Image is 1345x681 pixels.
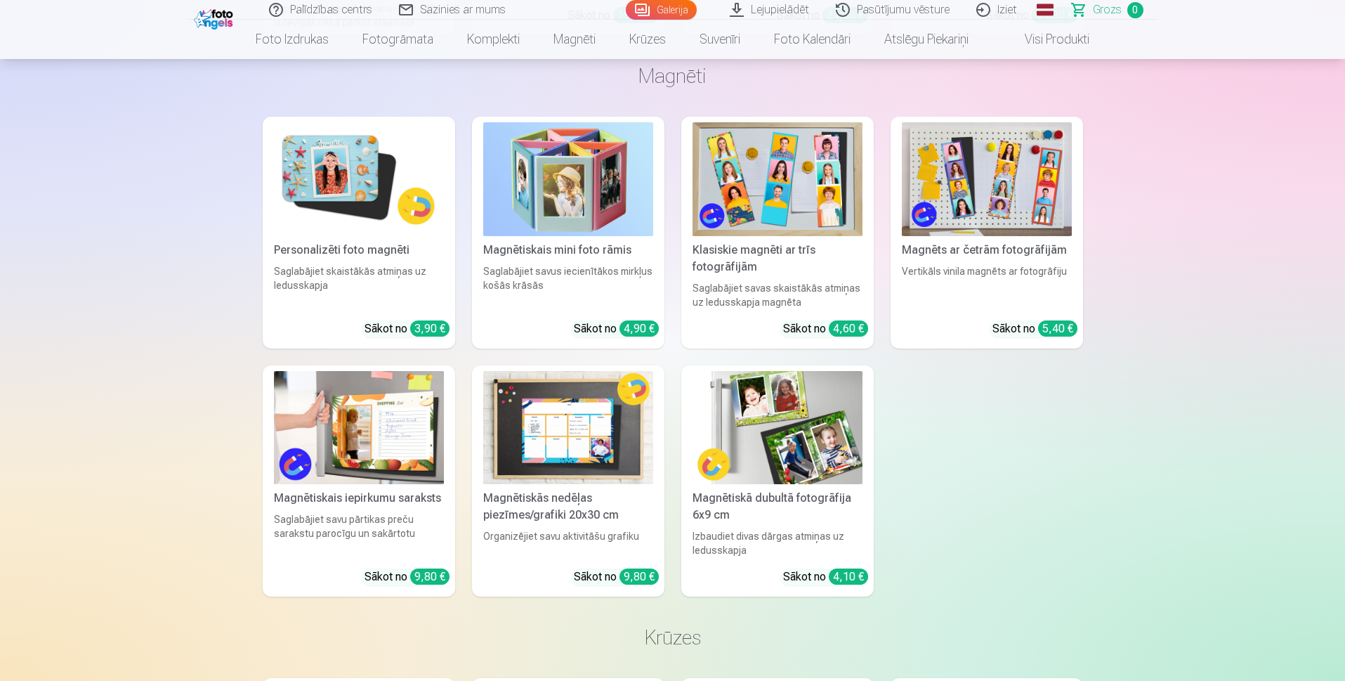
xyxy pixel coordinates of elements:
[681,117,874,348] a: Klasiskie magnēti ar trīs fotogrāfijāmKlasiskie magnēti ar trīs fotogrāfijāmSaglabājiet savas ska...
[472,117,664,348] a: Magnētiskais mini foto rāmisMagnētiskais mini foto rāmisSaglabājiet savus iecienītākos mirkļus ko...
[478,242,659,259] div: Magnētiskais mini foto rāmis
[574,320,659,337] div: Sākot no
[268,242,450,259] div: Personalizēti foto magnēti
[783,569,868,585] div: Sākot no
[687,529,868,557] div: Izbaudiet divas dārgas atmiņas uz ledusskapja
[478,490,659,524] div: Magnētiskās nedēļas piezīmes/grafiki 20x30 cm
[483,371,653,484] img: Magnētiskās nedēļas piezīmes/grafiki 20x30 cm
[985,20,1106,59] a: Visi produkti
[902,122,1072,235] img: Magnēts ar četrām fotogrāfijām
[537,20,612,59] a: Magnēti
[687,490,868,524] div: Magnētiskā dubultā fotogrāfija 6x9 cm
[693,122,862,235] img: Klasiskie magnēti ar trīs fotogrāfijām
[687,242,868,275] div: Klasiskie magnēti ar trīs fotogrāfijām
[612,20,683,59] a: Krūzes
[1093,1,1122,18] span: Grozs
[992,320,1077,337] div: Sākot no
[683,20,757,59] a: Suvenīri
[346,20,450,59] a: Fotogrāmata
[263,117,455,348] a: Personalizēti foto magnētiPersonalizēti foto magnētiSaglabājiet skaistākās atmiņas uz ledusskapja...
[829,320,868,337] div: 4,60 €
[619,320,659,337] div: 4,90 €
[867,20,985,59] a: Atslēgu piekariņi
[1127,2,1143,18] span: 0
[472,365,664,597] a: Magnētiskās nedēļas piezīmes/grafiki 20x30 cmMagnētiskās nedēļas piezīmes/grafiki 20x30 cmOrganiz...
[896,242,1077,259] div: Magnēts ar četrām fotogrāfijām
[268,512,450,557] div: Saglabājiet savu pārtikas preču sarakstu parocīgu un sakārtotu
[619,569,659,585] div: 9,80 €
[268,490,450,507] div: Magnētiskais iepirkumu saraksts
[829,569,868,585] div: 4,10 €
[410,320,450,337] div: 3,90 €
[891,117,1083,348] a: Magnēts ar četrām fotogrāfijāmMagnēts ar četrām fotogrāfijāmVertikāls vinila magnēts ar fotogrāfi...
[263,365,455,597] a: Magnētiskais iepirkumu sarakstsMagnētiskais iepirkumu sarakstsSaglabājiet savu pārtikas preču sar...
[783,320,868,337] div: Sākot no
[365,569,450,585] div: Sākot no
[693,371,862,484] img: Magnētiskā dubultā fotogrāfija 6x9 cm
[274,122,444,235] img: Personalizēti foto magnēti
[478,264,659,309] div: Saglabājiet savus iecienītākos mirkļus košās krāsās
[1038,320,1077,337] div: 5,40 €
[574,569,659,585] div: Sākot no
[687,281,868,309] div: Saglabājiet savas skaistākās atmiņas uz ledusskapja magnēta
[896,264,1077,309] div: Vertikāls vinila magnēts ar fotogrāfiju
[239,20,346,59] a: Foto izdrukas
[681,365,874,597] a: Magnētiskā dubultā fotogrāfija 6x9 cmMagnētiskā dubultā fotogrāfija 6x9 cmIzbaudiet divas dārgas ...
[757,20,867,59] a: Foto kalendāri
[274,625,1072,650] h3: Krūzes
[274,63,1072,89] h3: Magnēti
[478,529,659,557] div: Organizējiet savu aktivitāšu grafiku
[194,6,237,30] img: /fa1
[274,371,444,484] img: Magnētiskais iepirkumu saraksts
[268,264,450,309] div: Saglabājiet skaistākās atmiņas uz ledusskapja
[365,320,450,337] div: Sākot no
[410,569,450,585] div: 9,80 €
[450,20,537,59] a: Komplekti
[483,122,653,235] img: Magnētiskais mini foto rāmis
